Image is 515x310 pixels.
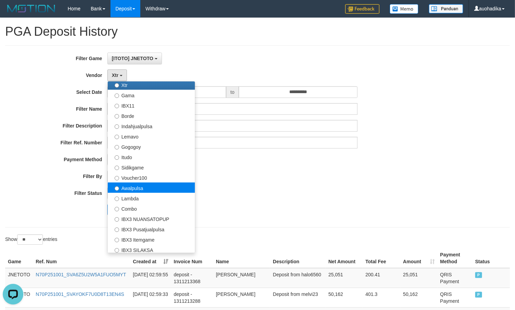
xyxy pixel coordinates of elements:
[363,248,400,268] th: Total Fee
[36,291,124,297] a: N70P251001_SVAYOKF7U0D8T13EN4S
[112,73,118,78] span: Xtr
[429,4,463,13] img: panduan.png
[130,248,171,268] th: Created at: activate to sort column ascending
[213,268,270,288] td: [PERSON_NAME]
[5,3,57,14] img: MOTION_logo.png
[108,203,195,213] label: Combo
[226,86,239,98] span: to
[115,145,119,150] input: Gogogoy
[108,193,195,203] label: Lambda
[108,131,195,141] label: Lemavo
[107,53,162,64] button: [ITOTO] JNETOTO
[108,121,195,131] label: Indahjualpulsa
[345,4,379,14] img: Feedback.jpg
[5,234,57,245] label: Show entries
[115,83,119,88] input: Xtr
[115,176,119,180] input: Voucher100
[108,100,195,110] label: IBX11
[108,79,195,90] label: Xtr
[363,288,400,307] td: 401.3
[270,248,326,268] th: Description
[130,288,171,307] td: [DATE] 02:59:33
[5,25,510,38] h1: PGA Deposit History
[115,207,119,211] input: Combo
[475,292,482,298] span: PAID
[171,268,213,288] td: deposit - 1311213368
[115,248,119,253] input: IBX3 SILAKSA
[17,234,43,245] select: Showentries
[472,248,510,268] th: Status
[108,172,195,182] label: Voucher100
[115,228,119,232] input: IBX3 Pusatjualpulsa
[5,248,33,268] th: Game
[437,248,472,268] th: Payment Method
[130,268,171,288] td: [DATE] 02:59:55
[400,288,437,307] td: 50,162
[115,124,119,129] input: Indahjualpulsa
[108,90,195,100] label: Gama
[400,248,437,268] th: Amount: activate to sort column ascending
[171,248,213,268] th: Invoice Num
[326,248,363,268] th: Net Amount
[400,268,437,288] td: 25,051
[115,135,119,139] input: Lemavo
[108,162,195,172] label: Sidikgame
[437,268,472,288] td: QRIS Payment
[3,3,23,23] button: Open LiveChat chat widget
[326,288,363,307] td: 50,162
[115,104,119,108] input: IBX11
[115,155,119,160] input: Itudo
[326,268,363,288] td: 25,051
[108,213,195,224] label: IBX3 NUANSATOPUP
[115,166,119,170] input: Sidikgame
[115,114,119,119] input: Borde
[115,197,119,201] input: Lambda
[390,4,419,14] img: Button%20Memo.svg
[108,110,195,121] label: Borde
[171,288,213,307] td: deposit - 1311213288
[115,217,119,222] input: IBX3 NUANSATOPUP
[33,248,130,268] th: Ref. Num
[108,234,195,244] label: IBX3 Itemgame
[363,268,400,288] td: 200.41
[213,288,270,307] td: [PERSON_NAME]
[112,56,153,61] span: [ITOTO] JNETOTO
[108,141,195,152] label: Gogogoy
[36,272,126,277] a: N70P251001_SVA6Z5U2W5A1FUO5MYT
[108,224,195,234] label: IBX3 Pusatjualpulsa
[5,268,33,288] td: JNETOTO
[115,186,119,191] input: Awalpulsa
[213,248,270,268] th: Name
[107,69,127,81] button: Xtr
[270,288,326,307] td: Deposit from melvi23
[475,272,482,278] span: PAID
[108,152,195,162] label: Itudo
[270,268,326,288] td: Deposit from halo6560
[108,182,195,193] label: Awalpulsa
[115,93,119,98] input: Gama
[108,244,195,255] label: IBX3 SILAKSA
[437,288,472,307] td: QRIS Payment
[115,238,119,242] input: IBX3 Itemgame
